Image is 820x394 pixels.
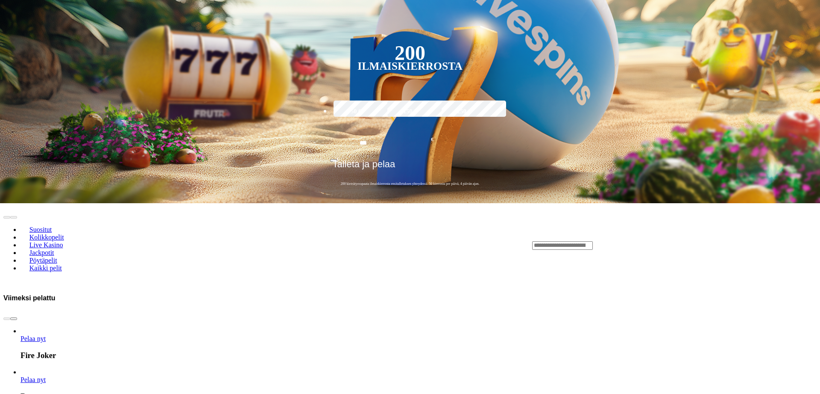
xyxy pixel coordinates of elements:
button: prev slide [3,317,10,320]
a: Live Kasino [20,239,72,252]
div: 200 [395,48,425,58]
a: Kolikkopelit [20,231,73,244]
span: Suositut [26,226,55,233]
button: Talleta ja pelaa [330,158,490,176]
header: Lobby [3,203,817,287]
span: Kolikkopelit [26,234,67,241]
a: Fire Joker [20,335,46,342]
input: Search [532,241,593,250]
nav: Lobby [3,211,515,279]
span: 200 kierrätysvapaata ilmaiskierrosta ensitalletuksen yhteydessä. 50 kierrosta per päivä, 4 päivän... [330,181,490,186]
a: Reactoonz [20,376,46,383]
h3: Viimeksi pelattu [3,294,56,302]
span: Talleta ja pelaa [333,159,395,176]
span: Pelaa nyt [20,335,46,342]
span: Pelaa nyt [20,376,46,383]
a: Pöytäpelit [20,254,66,267]
a: Jackpotit [20,246,63,259]
article: Fire Joker [20,327,817,360]
span: Jackpotit [26,249,58,256]
span: Kaikki pelit [26,264,65,272]
button: next slide [10,216,17,219]
label: 250 € [439,99,489,124]
h3: Fire Joker [20,351,817,360]
label: 50 € [331,99,381,124]
div: Ilmaiskierrosta [357,61,463,71]
a: Kaikki pelit [20,262,71,275]
button: prev slide [3,216,10,219]
span: € [431,136,433,144]
span: Pöytäpelit [26,257,61,264]
a: Suositut [20,223,61,236]
button: next slide [10,317,17,320]
span: € [337,156,340,161]
label: 150 € [385,99,435,124]
span: Live Kasino [26,241,67,249]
